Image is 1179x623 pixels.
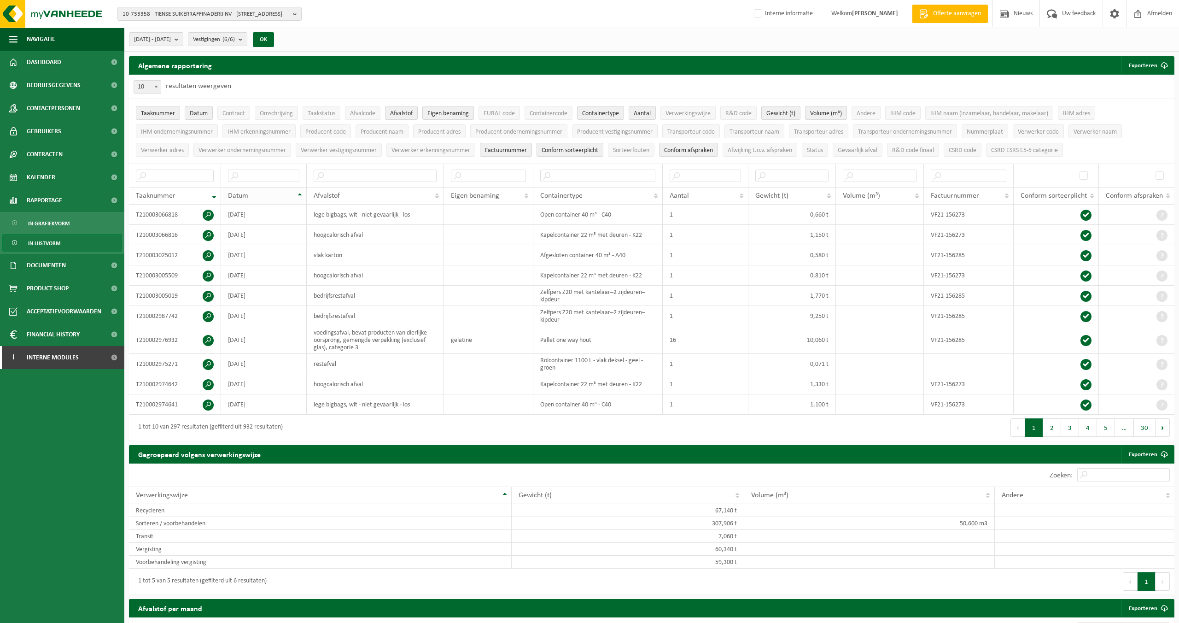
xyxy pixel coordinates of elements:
[27,120,61,143] span: Gebruikers
[27,346,79,369] span: Interne modules
[314,192,340,200] span: Afvalstof
[300,124,351,138] button: Producent codeProducent code: Activate to sort
[853,124,957,138] button: Transporteur ondernemingsnummerTransporteur ondernemingsnummer : Activate to sort
[663,225,748,245] td: 1
[307,326,444,354] td: voedingsafval, bevat producten van dierlijke oorsprong, gemengde verpakking (exclusief glas), cat...
[27,300,101,323] span: Acceptatievoorwaarden
[533,354,662,374] td: Rolcontainer 1100 L - vlak deksel - geel - groen
[748,374,836,394] td: 1,330 t
[924,205,1014,225] td: VF21-156273
[838,147,877,154] span: Gevaarlijk afval
[892,147,934,154] span: R&D code finaal
[470,124,567,138] button: Producent ondernemingsnummerProducent ondernemingsnummer: Activate to sort
[221,374,307,394] td: [DATE]
[1097,418,1115,437] button: 5
[1156,418,1170,437] button: Next
[744,517,995,530] td: 50,600 m3
[512,504,744,517] td: 67,140 t
[525,106,572,120] button: ContainercodeContainercode: Activate to sort
[663,205,748,225] td: 1
[129,265,221,286] td: T210003005509
[129,374,221,394] td: T210002974642
[385,106,418,120] button: AfvalstofAfvalstof: Activate to sort
[307,394,444,415] td: lege bigbags, wit - niet gevaarlijk - los
[924,286,1014,306] td: VF21-156285
[967,129,1003,135] span: Nummerplaat
[28,235,60,252] span: In lijstvorm
[582,110,619,117] span: Containertype
[217,106,250,120] button: ContractContract: Activate to sort
[1068,124,1122,138] button: Verwerker naamVerwerker naam: Activate to sort
[660,106,716,120] button: VerwerkingswijzeVerwerkingswijze: Activate to sort
[537,143,603,157] button: Conform sorteerplicht : Activate to sort
[307,265,444,286] td: hoogcalorisch afval
[190,110,208,117] span: Datum
[572,124,658,138] button: Producent vestigingsnummerProducent vestigingsnummer: Activate to sort
[1156,572,1170,591] button: Next
[1002,492,1023,499] span: Andere
[129,445,270,463] h2: Gegroepeerd volgens verwerkingswijze
[303,106,340,120] button: TaakstatusTaakstatus: Activate to sort
[141,147,184,154] span: Verwerker adres
[748,286,836,306] td: 1,770 t
[530,110,567,117] span: Containercode
[308,110,335,117] span: Taakstatus
[123,7,289,21] span: 10-733358 - TIENSE SUIKERRAFFINADERIJ NV - [STREET_ADDRESS]
[427,110,469,117] span: Eigen benaming
[1121,445,1173,464] a: Exporteren
[221,354,307,374] td: [DATE]
[255,106,298,120] button: OmschrijvingOmschrijving: Activate to sort
[930,110,1048,117] span: IHM naam (inzamelaar, handelaar, makelaar)
[924,306,1014,326] td: VF21-156285
[986,143,1063,157] button: CSRD ESRS E5-5 categorieCSRD ESRS E5-5 categorie: Activate to sort
[129,354,221,374] td: T210002975271
[533,225,662,245] td: Kapelcontainer 22 m³ met deuren - K22
[27,254,66,277] span: Documenten
[451,192,499,200] span: Eigen benaming
[748,354,836,374] td: 0,071 t
[1079,418,1097,437] button: 4
[221,286,307,306] td: [DATE]
[663,354,748,374] td: 1
[307,205,444,225] td: lege bigbags, wit - niet gevaarlijk - los
[228,129,291,135] span: IHM erkenningsnummer
[136,492,188,499] span: Verwerkingswijze
[296,143,382,157] button: Verwerker vestigingsnummerVerwerker vestigingsnummer: Activate to sort
[944,143,981,157] button: CSRD codeCSRD code: Activate to sort
[305,129,346,135] span: Producent code
[663,374,748,394] td: 1
[28,215,70,232] span: In grafiekvorm
[129,599,211,617] h2: Afvalstof per maand
[533,394,662,415] td: Open container 40 m³ - C40
[540,192,583,200] span: Containertype
[991,147,1058,154] span: CSRD ESRS E5-5 categorie
[480,143,532,157] button: FactuurnummerFactuurnummer: Activate to sort
[810,110,842,117] span: Volume (m³)
[222,36,235,42] count: (6/6)
[27,51,61,74] span: Dashboard
[748,245,836,265] td: 0,580 t
[134,81,161,94] span: 10
[512,556,744,569] td: 59,300 t
[27,143,63,166] span: Contracten
[166,82,231,90] label: resultaten weergeven
[1043,418,1061,437] button: 2
[924,265,1014,286] td: VF21-156273
[752,7,813,21] label: Interne informatie
[260,110,293,117] span: Omschrijving
[361,129,403,135] span: Producent naam
[608,143,654,157] button: SorteerfoutenSorteerfouten: Activate to sort
[748,306,836,326] td: 9,250 t
[129,326,221,354] td: T210002976932
[802,143,828,157] button: StatusStatus: Activate to sort
[345,106,380,120] button: AfvalcodeAfvalcode: Activate to sort
[307,286,444,306] td: bedrijfsrestafval
[185,106,213,120] button: DatumDatum: Activate to sort
[931,192,979,200] span: Factuurnummer
[307,225,444,245] td: hoogcalorisch afval
[667,129,715,135] span: Transporteur code
[141,110,175,117] span: Taaknummer
[723,143,797,157] button: Afwijking t.o.v. afsprakenAfwijking t.o.v. afspraken: Activate to sort
[193,33,235,47] span: Vestigingen
[807,147,823,154] span: Status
